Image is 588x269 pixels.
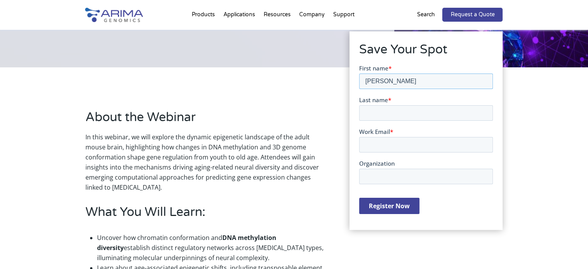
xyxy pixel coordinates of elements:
[85,109,327,132] h2: About the Webinar
[97,233,327,263] li: Uncover how chromatin conformation and establish distinct regulatory networks across [MEDICAL_DAT...
[85,204,327,227] h2: What You Will Learn:
[417,10,435,20] p: Search
[85,132,327,192] p: In this webinar, we will explore the dynamic epigenetic landscape of the adult mouse brain, highl...
[359,64,493,221] iframe: Form 1
[442,8,503,22] a: Request a Quote
[85,8,143,22] img: Arima-Genomics-logo
[359,41,493,64] h2: Save Your Spot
